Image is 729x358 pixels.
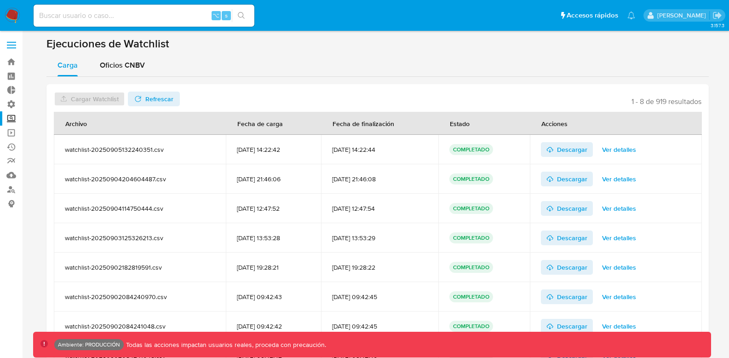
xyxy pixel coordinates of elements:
a: Notificaciones [627,12,635,19]
span: s [225,11,228,20]
span: ⌥ [212,11,219,20]
span: Accesos rápidos [567,11,618,20]
button: search-icon [232,9,251,22]
p: gonzalo.prendes@mercadolibre.com [657,11,709,20]
p: Todas las acciones impactan usuarios reales, proceda con precaución. [124,341,326,349]
p: Ambiente: PRODUCCIÓN [58,343,120,346]
a: Salir [712,11,722,20]
input: Buscar usuario o caso... [34,10,254,22]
